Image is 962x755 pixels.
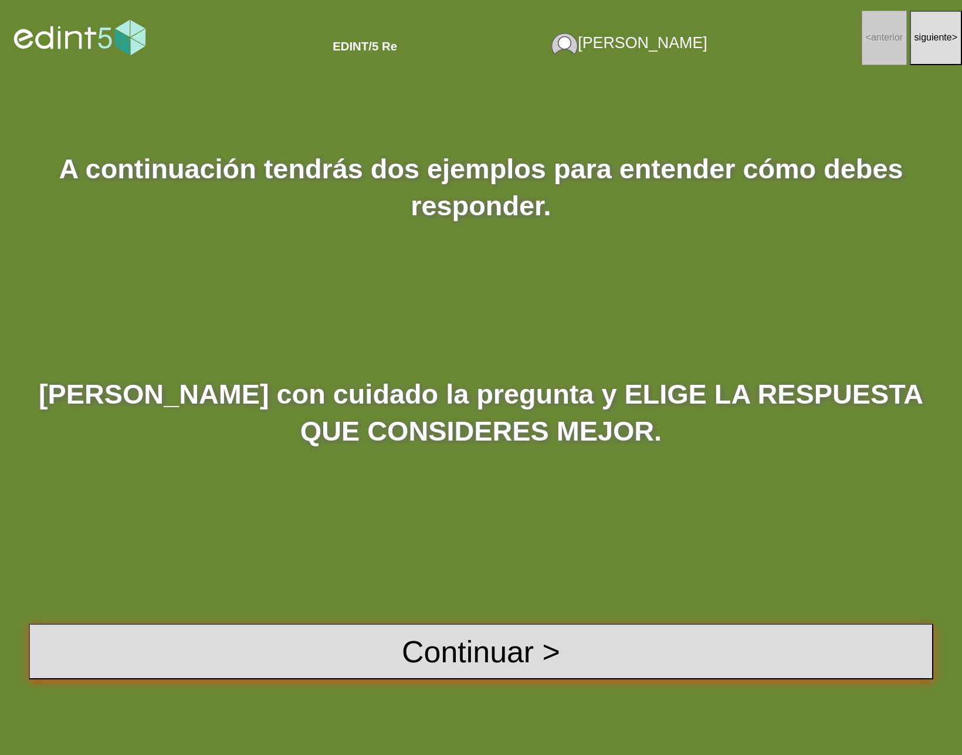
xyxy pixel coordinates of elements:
span: anterior [871,32,903,42]
p: A continuación tendrás dos ejemplos para entender cómo debes responder. [29,151,933,225]
button: siguiente> [910,11,962,65]
img: logo_edint5_num_blanco.svg [8,7,152,68]
p: [PERSON_NAME] con cuidado la pregunta y ELIGE LA RESPUESTA QUE CONSIDERES MEJOR. [29,376,933,450]
div: item: 5ReG2 [333,40,397,53]
button: Continuar > [29,624,933,679]
span: siguiente [914,32,952,42]
button: <anterior [862,11,907,65]
div: item: 5ReG2 [313,22,397,53]
img: alumnogenerico.svg [551,33,578,56]
div: Persona a la que se aplica este test [551,33,707,56]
